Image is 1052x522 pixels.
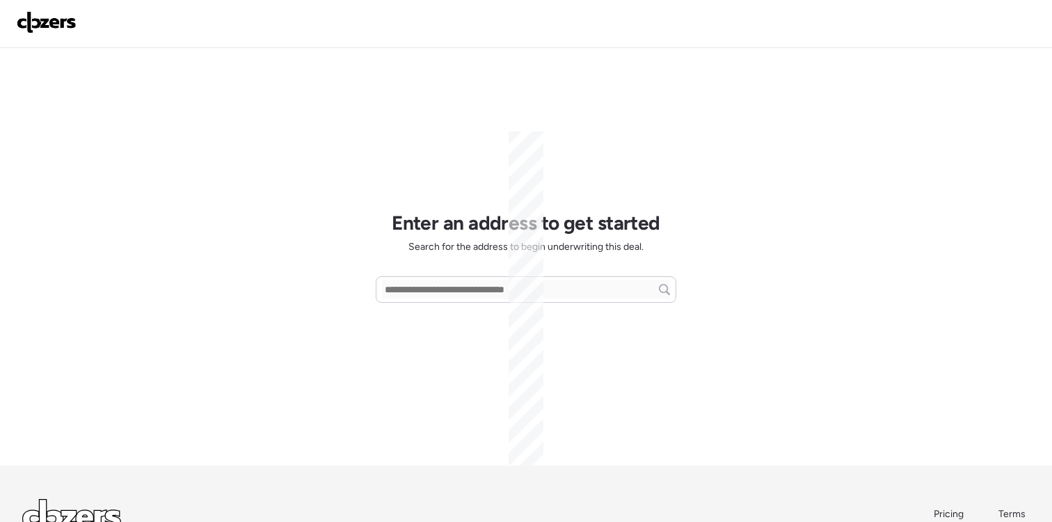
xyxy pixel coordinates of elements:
span: Terms [998,508,1026,520]
span: Pricing [934,508,964,520]
h1: Enter an address to get started [392,211,660,235]
span: Search for the address to begin underwriting this deal. [408,240,644,254]
a: Pricing [934,507,965,521]
a: Terms [998,507,1030,521]
img: Logo [17,11,77,33]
